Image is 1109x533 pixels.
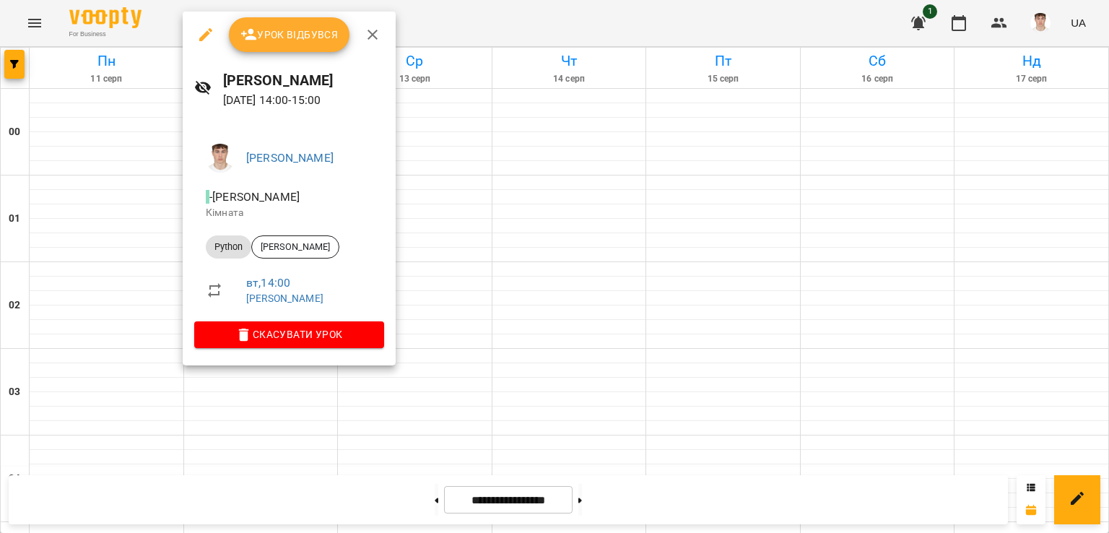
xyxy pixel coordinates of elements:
[206,206,373,220] p: Кімната
[206,144,235,173] img: 8fe045a9c59afd95b04cf3756caf59e6.jpg
[206,240,251,253] span: Python
[206,326,373,343] span: Скасувати Урок
[246,292,323,304] a: [PERSON_NAME]
[251,235,339,259] div: [PERSON_NAME]
[246,151,334,165] a: [PERSON_NAME]
[223,69,384,92] h6: [PERSON_NAME]
[206,190,303,204] span: - [PERSON_NAME]
[223,92,384,109] p: [DATE] 14:00 - 15:00
[252,240,339,253] span: [PERSON_NAME]
[194,321,384,347] button: Скасувати Урок
[240,26,339,43] span: Урок відбувся
[229,17,350,52] button: Урок відбувся
[246,276,290,290] a: вт , 14:00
